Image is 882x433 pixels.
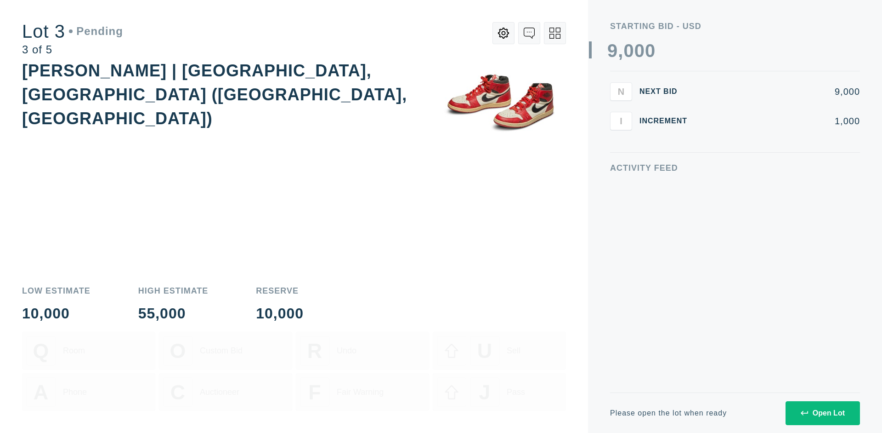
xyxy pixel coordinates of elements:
div: Low Estimate [22,287,90,295]
div: 9,000 [702,87,860,96]
button: N [610,82,632,101]
div: Please open the lot when ready [610,410,727,417]
div: Pending [69,26,123,37]
div: Activity Feed [610,164,860,172]
div: 1,000 [702,116,860,126]
div: Increment [639,117,695,125]
div: [PERSON_NAME] | [GEOGRAPHIC_DATA], [GEOGRAPHIC_DATA] ([GEOGRAPHIC_DATA], [GEOGRAPHIC_DATA]) [22,61,407,128]
div: 9 [607,41,618,60]
span: N [618,86,624,97]
div: , [618,41,623,225]
div: High Estimate [138,287,209,295]
div: 10,000 [256,306,304,321]
button: Open Lot [786,401,860,425]
div: Lot 3 [22,22,123,40]
button: I [610,112,632,130]
div: 10,000 [22,306,90,321]
div: Open Lot [801,409,845,417]
div: Next Bid [639,88,695,95]
div: 3 of 5 [22,44,123,55]
div: 0 [623,41,634,60]
span: I [620,115,622,126]
div: 0 [634,41,645,60]
div: Reserve [256,287,304,295]
div: Starting Bid - USD [610,22,860,30]
div: 0 [645,41,656,60]
div: 55,000 [138,306,209,321]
